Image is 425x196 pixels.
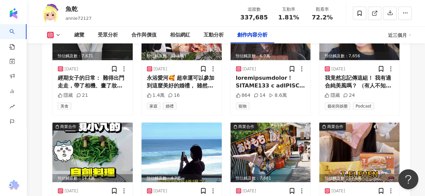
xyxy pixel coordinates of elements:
div: 經期女子的日常： 難得出門走走，帶了相機、畫了妝， 走一走卻突然經痛到哭… 好險[PERSON_NAME]身上都備著止痛藥， 還去7-11幫我買了早餐， 20分鐘危機解除， 生氣的樣子被拍下來但... [58,74,127,89]
div: 預估觸及數：7,681 [230,174,311,183]
div: 預估觸及數：6.9萬 [230,52,311,60]
div: 創作內容分析 [237,31,267,39]
div: 商業合作 [238,123,254,130]
img: logo icon [8,8,19,19]
div: [DATE] [65,66,78,72]
div: 我竟然忘記傳這組！ 我有適合純美風嗎？ （有人不知道純美是誰嗎？） [325,74,394,89]
div: 16 [168,92,180,99]
div: [DATE] [243,188,256,194]
div: 1.4萬 [147,92,165,99]
span: 藝術與娛樂 [325,103,350,110]
div: 近三個月 [388,30,412,41]
img: post-image [230,123,311,182]
div: [DATE] [243,66,256,72]
img: chrome extension [7,180,20,191]
div: 總覽 [74,31,84,39]
img: post-image [319,123,399,182]
div: [DATE] [331,188,345,194]
div: 永浴愛河🥰 超幸運可以參加到這麼美好的婚禮， 雖然嘴上抱怨穿和服很麻煩， 但穿著到現場真的超級開心！ @[PERSON_NAME] & [PERSON_NAME] 謝謝你們邀請我見證了這麼美的婚... [147,74,216,89]
div: 合作與價值 [131,31,157,39]
div: 隱藏 [58,92,73,99]
div: 8.6萬 [269,92,287,99]
div: post-image商業合作預估觸及數：7,681 [230,123,311,182]
div: post-image商業合作預估觸及數：14.4萬 [52,123,133,182]
div: [DATE] [154,66,167,72]
span: 婚禮 [163,103,176,110]
div: 預估觸及數：12.1萬 [141,52,222,60]
div: 互動率 [276,6,301,13]
div: 預估觸及數：7,656 [319,52,399,60]
div: [DATE] [331,66,345,72]
span: 美食 [58,103,71,110]
div: 魚乾 [66,5,91,13]
span: 1.81% [278,14,299,21]
div: [DATE] [65,188,78,194]
div: 14 [254,92,265,99]
img: KOL Avatar [40,3,60,23]
span: 寵物 [236,103,249,110]
div: 預估觸及數：17.8萬 [319,174,399,183]
div: 隱藏 [325,92,340,99]
div: loremipsumdolor！ SITAME133 c adIPISCI elitseddoei！ temporincidid， utlabo，etdolore！ ma、al、enim adm... [236,74,305,89]
div: post-image商業合作預估觸及數：17.8萬 [319,123,399,182]
div: 商業合作 [327,123,343,130]
div: [DATE] [154,188,167,194]
div: 預估觸及數：7,671 [52,52,133,60]
span: 72.2% [312,14,333,21]
div: 24 [343,92,355,99]
div: post-image預估觸及數：4.7萬 [141,123,222,182]
iframe: Help Scout Beacon - Open [398,169,418,189]
a: search [9,24,23,50]
div: 受眾分析 [98,31,118,39]
div: 追蹤數 [240,6,268,13]
div: 互動分析 [204,31,224,39]
div: 相似網紅 [170,31,190,39]
div: 預估觸及數：4.7萬 [141,174,222,183]
span: Podcast [353,103,374,110]
div: 商業合作 [60,123,76,130]
img: post-image [52,123,133,182]
div: 觀看率 [309,6,335,13]
img: post-image [141,123,222,182]
span: 337,685 [240,14,268,21]
span: 家庭 [147,103,160,110]
div: 預估觸及數：14.4萬 [52,174,133,183]
div: 21 [76,92,88,99]
div: 864 [236,92,251,99]
span: rise [9,100,15,115]
span: annie72127 [66,16,91,21]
